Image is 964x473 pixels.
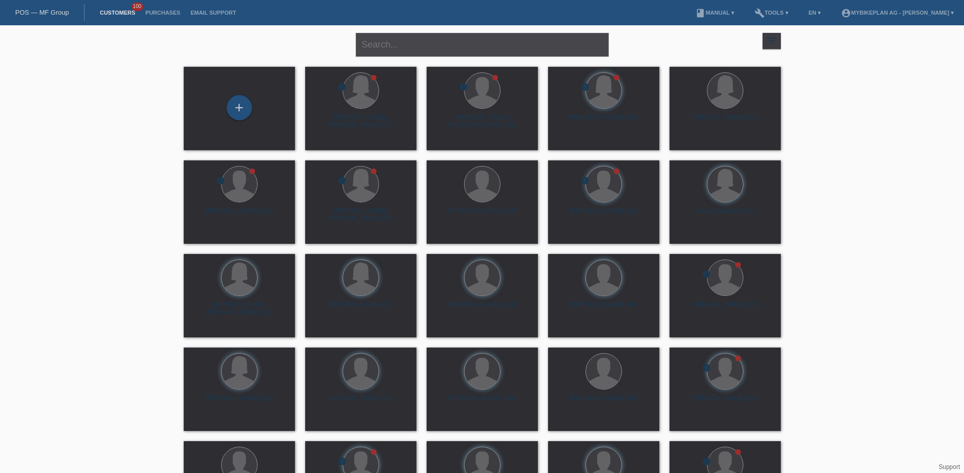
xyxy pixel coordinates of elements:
div: [PERSON_NAME] (32) [313,300,408,317]
i: error [702,363,711,372]
i: error [459,82,468,92]
a: Email Support [185,10,241,16]
a: EN ▾ [804,10,826,16]
div: [PERSON_NAME] [PERSON_NAME] (38) [313,207,408,223]
i: error [580,176,590,185]
div: [PERSON_NAME] (26) [678,113,773,130]
div: [PERSON_NAME] (48) [435,394,530,410]
div: [PERSON_NAME] [PERSON_NAME] (42) [313,113,408,130]
a: POS — MF Group [15,9,69,16]
div: [PERSON_NAME] (40) [556,113,651,130]
i: error [702,270,711,279]
i: error [338,176,347,185]
div: [PERSON_NAME] (52) [678,394,773,410]
i: error [338,457,347,466]
i: book [695,8,705,18]
span: 100 [132,3,144,11]
div: [PERSON_NAME] (36) [313,394,408,410]
div: unconfirmed, pending [702,270,711,280]
a: Purchases [140,10,185,16]
i: error [702,457,711,466]
i: error [580,82,590,92]
div: Merve Acemliler (27) [678,207,773,223]
div: unconfirmed, pending [338,176,347,187]
div: unconfirmed, pending [580,82,590,93]
i: build [755,8,765,18]
i: filter_list [766,35,777,46]
a: Support [939,463,960,470]
div: [PERSON_NAME] (45) [192,207,287,223]
div: [PERSON_NAME] [PERSON_NAME] (45) [192,300,287,317]
i: account_circle [841,8,851,18]
input: Search... [356,33,609,57]
div: [PERSON_NAME] (30) [192,394,287,410]
div: unconfirmed, pending [459,82,468,93]
div: [PERSON_NAME] (36) [556,300,651,317]
div: [PERSON_NAME] (29) [435,300,530,317]
div: Add customer [227,99,252,116]
div: unconfirmed, pending [338,457,347,467]
i: error [338,82,347,92]
div: [PERSON_NAME] (51) [556,207,651,223]
div: [PERSON_NAME] (54) [435,207,530,223]
div: [PERSON_NAME] (33) [556,394,651,410]
div: [PERSON_NAME] [PERSON_NAME] (49) [435,113,530,130]
a: buildTools ▾ [749,10,793,16]
a: Customers [95,10,140,16]
div: unconfirmed, pending [702,363,711,374]
a: account_circleMybikeplan AG - [PERSON_NAME] ▾ [836,10,959,16]
div: unconfirmed, pending [216,176,225,187]
div: unconfirmed, pending [338,82,347,93]
div: unconfirmed, pending [580,176,590,187]
a: bookManual ▾ [690,10,739,16]
i: error [216,176,225,185]
div: unconfirmed, pending [702,457,711,467]
div: [PERSON_NAME] (73) [678,300,773,317]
